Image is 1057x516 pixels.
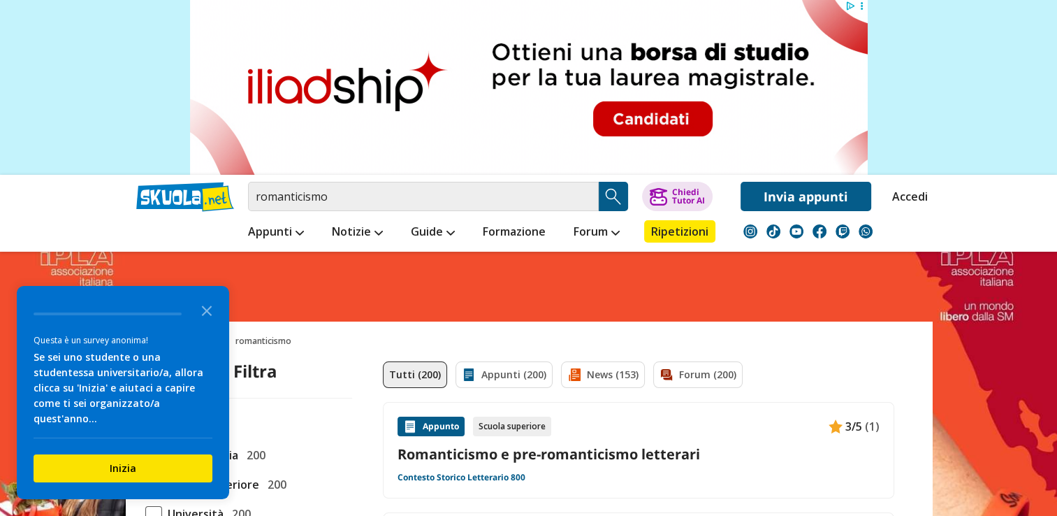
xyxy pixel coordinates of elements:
a: Forum [570,220,623,245]
img: youtube [789,224,803,238]
input: Cerca appunti, riassunti o versioni [248,182,599,211]
a: Tutti (200) [383,361,447,388]
button: Close the survey [193,296,221,324]
button: Inizia [34,454,212,482]
button: ChiediTutor AI [642,182,713,211]
span: (1) [865,417,880,436]
a: Notizie [328,220,386,245]
a: Forum (200) [653,361,743,388]
a: Guide [407,220,458,245]
img: Appunti contenuto [403,420,417,433]
a: Contesto Storico Letterario 800 [398,472,525,483]
a: News (153) [561,361,645,388]
a: Romanticismo e pre-romanticismo letterari [398,445,880,464]
img: instagram [743,224,757,238]
img: WhatsApp [859,224,873,238]
div: Filtra [214,361,277,381]
span: 200 [241,446,265,464]
div: Survey [17,286,229,499]
div: Appunto [398,417,465,436]
span: romanticismo [235,330,297,353]
img: tiktok [766,224,780,238]
div: Scuola superiore [473,417,551,436]
img: twitch [836,224,850,238]
a: Formazione [479,220,549,245]
a: Appunti [245,220,307,245]
img: Appunti contenuto [829,420,843,433]
img: Appunti filtro contenuto [462,368,476,382]
img: facebook [812,224,826,238]
span: 200 [262,475,286,494]
a: Appunti (200) [455,361,553,388]
img: Forum filtro contenuto [659,368,673,382]
a: Ripetizioni [644,220,715,243]
span: 3/5 [845,417,862,436]
div: Questa è un survey anonima! [34,334,212,347]
a: Invia appunti [741,182,871,211]
a: Accedi [892,182,921,211]
div: Se sei uno studente o una studentessa universitario/a, allora clicca su 'Inizia' e aiutaci a capi... [34,350,212,427]
img: News filtro contenuto [567,368,581,382]
button: Search Button [599,182,628,211]
div: Chiedi Tutor AI [671,188,704,205]
img: Cerca appunti, riassunti o versioni [603,186,624,207]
